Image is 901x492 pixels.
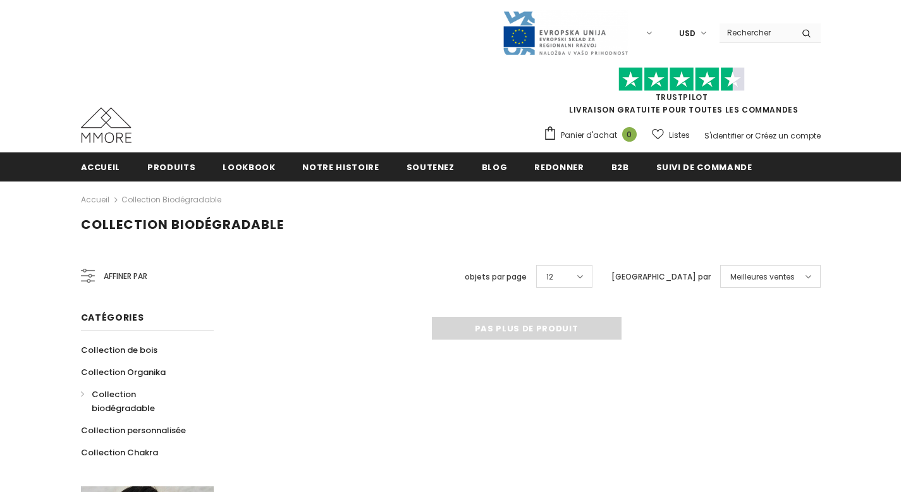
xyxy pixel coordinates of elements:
a: Accueil [81,152,121,181]
a: Collection biodégradable [81,383,200,419]
a: Créez un compte [755,130,821,141]
span: Produits [147,161,195,173]
a: Collection personnalisée [81,419,186,441]
a: Blog [482,152,508,181]
a: Collection Organika [81,361,166,383]
span: Affiner par [104,269,147,283]
span: Collection de bois [81,344,157,356]
span: Collection Organika [81,366,166,378]
span: Collection personnalisée [81,424,186,436]
a: Collection Chakra [81,441,158,464]
a: Collection biodégradable [121,194,221,205]
span: Collection biodégradable [92,388,155,414]
span: Lookbook [223,161,275,173]
a: Lookbook [223,152,275,181]
span: soutenez [407,161,455,173]
span: Blog [482,161,508,173]
span: Accueil [81,161,121,173]
a: Panier d'achat 0 [543,126,643,145]
a: Produits [147,152,195,181]
a: S'identifier [704,130,744,141]
span: Catégories [81,311,144,324]
span: Listes [669,129,690,142]
span: or [745,130,753,141]
label: objets par page [465,271,527,283]
span: Panier d'achat [561,129,617,142]
span: Suivi de commande [656,161,752,173]
a: Listes [652,124,690,146]
a: Notre histoire [302,152,379,181]
a: Suivi de commande [656,152,752,181]
span: Meilleures ventes [730,271,795,283]
input: Search Site [720,23,792,42]
span: 12 [546,271,553,283]
span: B2B [611,161,629,173]
span: Notre histoire [302,161,379,173]
a: soutenez [407,152,455,181]
a: TrustPilot [656,92,708,102]
a: Collection de bois [81,339,157,361]
label: [GEOGRAPHIC_DATA] par [611,271,711,283]
a: B2B [611,152,629,181]
span: Redonner [534,161,584,173]
span: Collection biodégradable [81,216,284,233]
img: Cas MMORE [81,108,132,143]
span: Collection Chakra [81,446,158,458]
a: Javni Razpis [502,27,628,38]
span: 0 [622,127,637,142]
a: Accueil [81,192,109,207]
span: LIVRAISON GRATUITE POUR TOUTES LES COMMANDES [543,73,821,115]
a: Redonner [534,152,584,181]
img: Javni Razpis [502,10,628,56]
img: Faites confiance aux étoiles pilotes [618,67,745,92]
span: USD [679,27,696,40]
